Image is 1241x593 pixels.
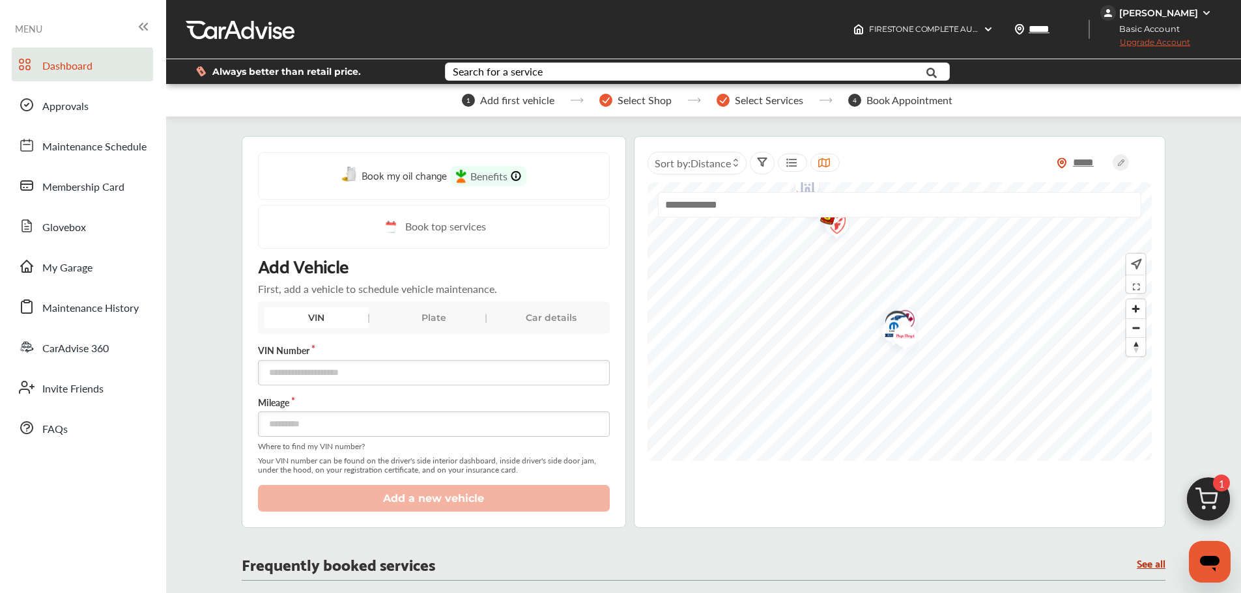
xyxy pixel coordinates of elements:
[42,98,89,115] span: Approvals
[1014,24,1025,34] img: location_vector.a44bc228.svg
[876,304,909,344] img: check-icon.521c8815.svg
[1100,5,1116,21] img: jVpblrzwTbfkPYzPPzSLxeg0AAAAASUVORK5CYII=
[735,94,803,106] span: Select Services
[12,249,153,283] a: My Garage
[455,169,467,184] img: instacart-icon.73bd83c2.svg
[258,396,610,409] label: Mileage
[258,281,497,296] p: First, add a vehicle to schedule vehicle maintenance.
[1126,337,1145,356] button: Reset bearing to north
[687,98,701,103] img: stepper-arrow.e24c07c6.svg
[42,340,109,357] span: CarAdvise 360
[876,304,908,344] div: Map marker
[717,94,730,107] img: stepper-checkmark.b5569197.svg
[12,128,153,162] a: Maintenance Schedule
[362,166,447,184] span: Book my oil change
[12,411,153,445] a: FAQs
[1057,158,1067,169] img: location_vector_orange.38f05af8.svg
[258,344,610,357] label: VIN Number
[42,381,104,398] span: Invite Friends
[196,66,206,77] img: dollor_label_vector.a70140d1.svg
[872,313,905,350] div: Map marker
[405,219,486,235] span: Book top services
[883,318,916,359] div: Map marker
[655,156,731,171] span: Sort by :
[12,330,153,364] a: CarAdvise 360
[1102,22,1190,36] span: Basic Account
[499,307,603,328] div: Car details
[876,306,908,344] div: Map marker
[1189,541,1231,583] iframe: Button to launch messaging window
[42,260,93,277] span: My Garage
[1126,338,1145,356] span: Reset bearing to north
[983,24,993,34] img: header-down-arrow.9dd2ce7d.svg
[1201,8,1212,18] img: WGsFRI8htEPBVLJbROoPRyZpYNWhNONpIPPETTm6eUC0GeLEiAAAAAElFTkSuQmCC
[258,205,610,249] a: Book top services
[258,254,349,276] p: Add Vehicle
[453,66,543,77] div: Search for a service
[12,88,153,122] a: Approvals
[1089,20,1090,39] img: header-divider.bc55588e.svg
[462,94,475,107] span: 1
[1126,299,1145,318] button: Zoom in
[258,456,610,475] span: Your VIN number can be found on the driver's side interior dashboard, inside driver's side door j...
[42,58,93,75] span: Dashboard
[1119,7,1198,19] div: [PERSON_NAME]
[1100,37,1190,53] span: Upgrade Account
[883,301,918,342] img: logo-jiffylube.png
[866,94,952,106] span: Book Appointment
[341,167,358,183] img: oil-change.e5047c97.svg
[691,156,731,171] span: Distance
[876,306,910,344] img: logo-goodyear.png
[480,94,554,106] span: Add first vehicle
[848,94,861,107] span: 4
[12,370,153,404] a: Invite Friends
[258,442,610,451] span: Where to find my VIN number?
[12,48,153,81] a: Dashboard
[1177,471,1240,534] img: cart_icon.3d0951e8.svg
[1213,475,1230,491] span: 1
[242,557,435,570] p: Frequently booked services
[853,24,864,34] img: header-home-logo.8d720a4f.svg
[648,182,1152,461] canvas: Map
[42,219,86,236] span: Glovebox
[883,301,916,342] div: Map marker
[1126,318,1145,337] button: Zoom out
[872,313,907,350] img: logo-mopar.png
[382,307,486,328] div: Plate
[570,98,584,103] img: stepper-arrow.e24c07c6.svg
[1128,257,1142,271] img: recenter.ce011a49.svg
[341,166,447,186] a: Book my oil change
[42,300,139,317] span: Maintenance History
[12,290,153,324] a: Maintenance History
[618,94,672,106] span: Select Shop
[15,23,42,34] span: MENU
[212,67,361,76] span: Always better than retail price.
[1137,557,1165,568] a: See all
[12,169,153,202] a: Membership Card
[42,179,124,196] span: Membership Card
[42,421,68,438] span: FAQs
[382,219,399,235] img: cal_icon.0803b883.svg
[264,307,369,328] div: VIN
[470,169,507,184] span: Benefits
[883,318,918,359] img: logo-pepboys.png
[511,171,521,182] img: info-Icon.6181e609.svg
[42,139,147,156] span: Maintenance Schedule
[12,209,153,243] a: Glovebox
[599,94,612,107] img: stepper-checkmark.b5569197.svg
[819,98,833,103] img: stepper-arrow.e24c07c6.svg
